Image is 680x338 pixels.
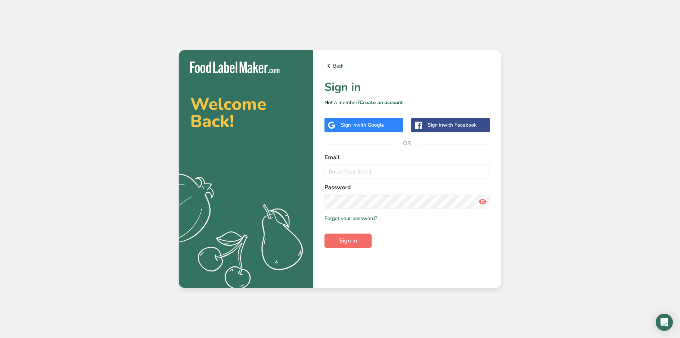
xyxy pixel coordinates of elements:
[324,99,490,106] p: Not a member?
[397,133,418,154] span: OR
[656,314,673,331] div: Open Intercom Messenger
[339,236,357,245] span: Sign in
[324,183,490,192] label: Password
[359,99,403,106] a: Create an account
[324,215,377,222] a: Forgot your password?
[324,165,490,179] input: Enter Your Email
[324,62,490,70] a: Back
[341,121,384,129] div: Sign in
[324,234,372,248] button: Sign in
[443,122,477,128] span: with Facebook
[324,153,490,162] label: Email
[190,62,279,73] img: Food Label Maker
[356,122,384,128] span: with Google
[428,121,477,129] div: Sign in
[190,95,302,130] h2: Welcome Back!
[324,79,490,96] h1: Sign in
